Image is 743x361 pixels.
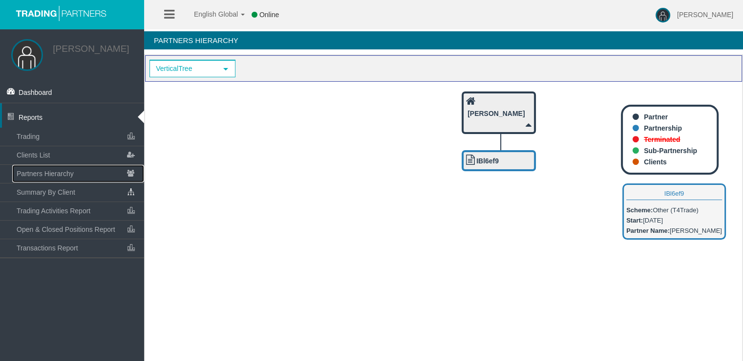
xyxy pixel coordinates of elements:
[12,221,144,238] a: Open & Closed Positions Report
[19,89,52,96] span: Dashboard
[626,215,722,226] div: [DATE]
[677,11,733,19] span: [PERSON_NAME]
[222,65,230,73] span: select
[53,44,129,54] a: [PERSON_NAME]
[12,165,144,182] a: Partners Hierarchy
[17,133,40,140] span: Trading
[17,226,115,233] span: Open & Closed Positions Report
[626,227,670,234] b: Partner Name:
[644,135,680,143] b: Terminated
[626,217,643,224] b: Start:
[644,147,697,155] b: Sub-Partnership
[12,239,144,257] a: Transactions Report
[181,10,238,18] span: English Global
[626,187,722,200] div: IBl6ef9
[17,151,50,159] span: Clients List
[17,170,74,178] span: Partners Hierarchy
[626,226,722,236] div: [PERSON_NAME]
[626,205,722,215] div: Other (T4Trade)
[259,11,279,19] span: Online
[17,188,75,196] span: Summary By Client
[467,110,525,117] b: [PERSON_NAME]
[12,128,144,145] a: Trading
[12,5,110,21] img: logo.svg
[644,158,667,166] b: Clients
[150,61,217,76] span: VerticalTree
[656,8,670,23] img: user-image
[476,157,499,165] b: IBl6ef9
[12,202,144,220] a: Trading Activities Report
[12,146,144,164] a: Clients List
[144,31,743,49] h4: Partners Hierarchy
[17,207,90,215] span: Trading Activities Report
[644,124,682,132] b: Partnership
[19,113,42,121] span: Reports
[644,113,668,121] b: Partner
[626,206,653,214] b: Scheme:
[17,244,78,252] span: Transactions Report
[12,183,144,201] a: Summary By Client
